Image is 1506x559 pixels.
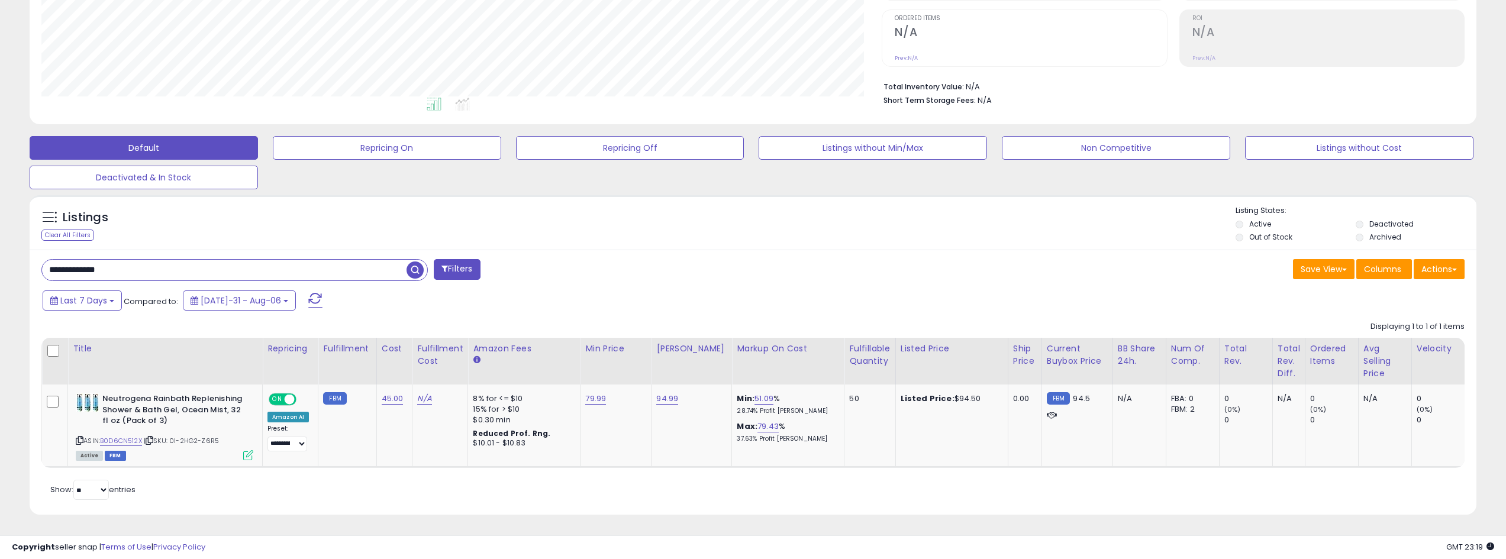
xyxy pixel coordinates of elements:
[737,435,835,443] p: 37.63% Profit [PERSON_NAME]
[1369,219,1414,229] label: Deactivated
[1356,259,1412,279] button: Columns
[585,393,606,405] a: 79.99
[76,451,103,461] span: All listings currently available for purchase on Amazon
[323,392,346,405] small: FBM
[895,54,918,62] small: Prev: N/A
[382,342,408,355] div: Cost
[757,421,779,432] a: 79.43
[1278,393,1296,404] div: N/A
[473,342,575,355] div: Amazon Fees
[1192,25,1464,41] h2: N/A
[50,484,136,495] span: Show: entries
[270,395,285,405] span: ON
[473,438,571,448] div: $10.01 - $10.83
[656,393,678,405] a: 94.99
[737,421,757,432] b: Max:
[759,136,987,160] button: Listings without Min/Max
[76,393,99,412] img: 41FArYsgpkL._SL40_.jpg
[849,393,886,404] div: 50
[1047,392,1070,405] small: FBM
[737,393,835,415] div: %
[1417,393,1465,404] div: 0
[737,342,839,355] div: Markup on Cost
[1171,342,1214,367] div: Num of Comp.
[754,393,773,405] a: 51.09
[1414,259,1465,279] button: Actions
[1417,405,1433,414] small: (0%)
[30,166,258,189] button: Deactivated & In Stock
[1224,405,1241,414] small: (0%)
[273,136,501,160] button: Repricing On
[1364,263,1401,275] span: Columns
[295,395,314,405] span: OFF
[101,541,151,552] a: Terms of Use
[417,393,431,405] a: N/A
[1224,415,1272,425] div: 0
[1047,342,1108,367] div: Current Buybox Price
[473,355,480,366] small: Amazon Fees.
[41,230,94,241] div: Clear All Filters
[1310,405,1327,414] small: (0%)
[883,79,1456,93] li: N/A
[102,393,246,429] b: Neutrogena Rainbath Replenishing Shower & Bath Gel, Ocean Mist, 32 fl oz (Pack of 3)
[267,412,309,422] div: Amazon AI
[153,541,205,552] a: Privacy Policy
[12,541,55,552] strong: Copyright
[895,15,1166,22] span: Ordered Items
[516,136,744,160] button: Repricing Off
[1278,342,1300,380] div: Total Rev. Diff.
[76,393,253,459] div: ASIN:
[1073,393,1090,404] span: 94.5
[473,428,550,438] b: Reduced Prof. Rng.
[1310,393,1358,404] div: 0
[1013,342,1037,367] div: Ship Price
[73,342,257,355] div: Title
[1118,342,1161,367] div: BB Share 24h.
[1249,232,1292,242] label: Out of Stock
[267,342,313,355] div: Repricing
[883,95,976,105] b: Short Term Storage Fees:
[267,425,309,451] div: Preset:
[1236,205,1476,217] p: Listing States:
[883,82,964,92] b: Total Inventory Value:
[1171,393,1210,404] div: FBA: 0
[1002,136,1230,160] button: Non Competitive
[1245,136,1473,160] button: Listings without Cost
[1363,342,1407,380] div: Avg Selling Price
[12,542,205,553] div: seller snap | |
[849,342,890,367] div: Fulfillable Quantity
[417,342,463,367] div: Fulfillment Cost
[656,342,727,355] div: [PERSON_NAME]
[183,290,296,311] button: [DATE]-31 - Aug-06
[100,436,142,446] a: B0D6CN512X
[1224,393,1272,404] div: 0
[144,436,219,445] span: | SKU: 0I-2HG2-Z6R5
[895,25,1166,41] h2: N/A
[1363,393,1402,404] div: N/A
[473,404,571,415] div: 15% for > $10
[901,393,999,404] div: $94.50
[63,209,108,226] h5: Listings
[1310,342,1353,367] div: Ordered Items
[382,393,404,405] a: 45.00
[1249,219,1271,229] label: Active
[1013,393,1033,404] div: 0.00
[1192,15,1464,22] span: ROI
[978,95,992,106] span: N/A
[901,393,954,404] b: Listed Price:
[1417,342,1460,355] div: Velocity
[1446,541,1494,552] span: 2025-08-14 23:19 GMT
[1293,259,1355,279] button: Save View
[901,342,1003,355] div: Listed Price
[1417,415,1465,425] div: 0
[737,421,835,443] div: %
[43,290,122,311] button: Last 7 Days
[30,136,258,160] button: Default
[737,407,835,415] p: 28.74% Profit [PERSON_NAME]
[737,393,754,404] b: Min:
[1118,393,1157,404] div: N/A
[473,393,571,404] div: 8% for <= $10
[323,342,371,355] div: Fulfillment
[1310,415,1358,425] div: 0
[732,338,844,384] th: The percentage added to the cost of goods (COGS) that forms the calculator for Min & Max prices.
